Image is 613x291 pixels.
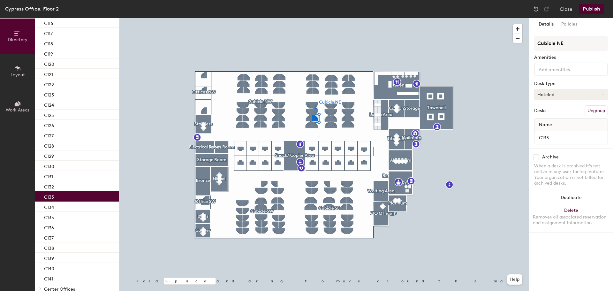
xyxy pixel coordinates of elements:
p: C120 [44,60,54,67]
button: Duplicate [529,191,613,204]
button: Publish [579,4,604,14]
img: Undo [533,6,539,12]
div: Amenities [534,55,608,60]
p: C126 [44,121,54,128]
p: C125 [44,111,54,118]
img: Redo [543,6,549,12]
p: C128 [44,142,54,149]
div: When a desk is archived it's not active in any user-facing features. Your organization is not bil... [534,163,608,186]
div: Archive [542,155,559,160]
p: C134 [44,203,54,210]
p: C124 [44,101,54,108]
p: C139 [44,254,54,261]
input: Unnamed desk [536,133,606,142]
p: C132 [44,182,54,190]
button: Help [507,274,522,285]
p: C129 [44,152,54,159]
p: C135 [44,213,54,220]
button: Ungroup [585,105,608,116]
p: C133 [44,193,54,200]
p: C137 [44,234,54,241]
p: C123 [44,90,54,98]
div: Desk Type [534,81,608,86]
span: Name [536,119,555,131]
span: Directory [8,37,27,42]
p: C136 [44,223,54,231]
p: C116 [44,19,53,26]
button: Hoteled [534,89,608,100]
p: C118 [44,39,53,47]
p: C140 [44,264,54,272]
p: C138 [44,244,54,251]
button: Close [560,4,572,14]
div: Cypress Office, Floor 2 [5,5,59,13]
button: DeleteRemoves all associated reservation and assignment information [529,204,613,232]
p: C117 [44,29,53,36]
span: Layout [11,72,25,78]
p: C131 [44,172,53,180]
p: C122 [44,80,54,88]
p: C127 [44,131,54,139]
span: Work Areas [6,107,29,113]
div: Removes all associated reservation and assignment information [533,214,609,226]
input: Add amenities [537,65,595,73]
p: C130 [44,162,54,169]
p: C141 [44,274,53,282]
p: C119 [44,50,53,57]
button: Details [535,18,557,31]
div: Desks [534,108,546,113]
p: C121 [44,70,53,77]
button: Policies [557,18,581,31]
